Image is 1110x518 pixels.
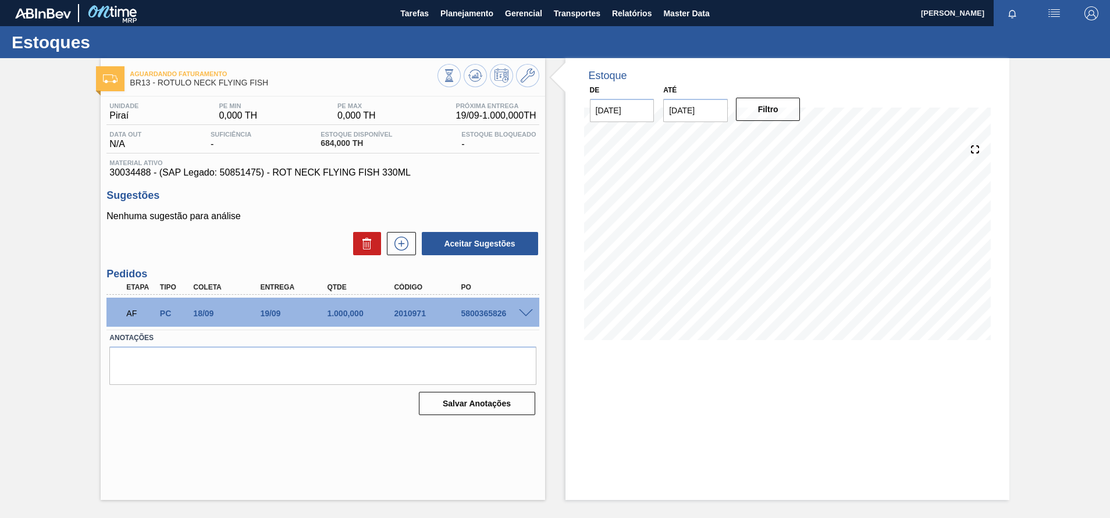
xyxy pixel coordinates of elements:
[321,139,392,148] span: 684,000 TH
[106,190,539,202] h3: Sugestões
[347,232,381,255] div: Excluir Sugestões
[458,283,533,291] div: PO
[663,6,709,20] span: Master Data
[589,70,627,82] div: Estoque
[15,8,71,19] img: TNhmsLtSVTkK8tSr43FrP2fwEKptu5GPRR3wAAAABJRU5ErkJggg==
[612,6,652,20] span: Relatórios
[130,70,437,77] span: Aguardando Faturamento
[126,309,155,318] p: AF
[109,167,536,178] span: 30034488 - (SAP Legado: 50851475) - ROT NECK FLYING FISH 330ML
[109,159,536,166] span: Material ativo
[337,102,376,109] span: PE MAX
[994,5,1031,22] button: Notificações
[12,35,218,49] h1: Estoques
[456,102,536,109] span: Próxima Entrega
[456,110,536,121] span: 19/09 - 1.000,000 TH
[736,98,801,121] button: Filtro
[208,131,254,149] div: -
[461,131,536,138] span: Estoque Bloqueado
[219,110,257,121] span: 0,000 TH
[130,78,437,87] span: BR13 - ROTULO NECK FLYING FISH
[381,232,416,255] div: Nova sugestão
[157,283,192,291] div: Tipo
[257,309,332,318] div: 19/09/2025
[337,110,376,121] span: 0,000 TH
[458,309,533,318] div: 5800365826
[663,99,728,122] input: dd/mm/yyyy
[516,64,539,87] button: Ir ao Master Data / Geral
[391,309,466,318] div: 2010971
[109,330,536,346] label: Anotações
[419,392,535,415] button: Salvar Anotações
[211,131,251,138] span: Suficiência
[391,283,466,291] div: Código
[123,283,158,291] div: Etapa
[106,131,144,149] div: N/A
[109,110,138,121] span: Piraí
[505,6,542,20] span: Gerencial
[109,102,138,109] span: Unidade
[400,6,429,20] span: Tarefas
[103,74,118,83] img: Ícone
[123,301,158,326] div: Aguardando Faturamento
[663,86,677,94] label: Até
[554,6,600,20] span: Transportes
[219,102,257,109] span: PE MIN
[490,64,513,87] button: Programar Estoque
[440,6,493,20] span: Planejamento
[257,283,332,291] div: Entrega
[437,64,461,87] button: Visão Geral dos Estoques
[590,99,654,122] input: dd/mm/yyyy
[458,131,539,149] div: -
[464,64,487,87] button: Atualizar Gráfico
[1047,6,1061,20] img: userActions
[416,231,539,256] div: Aceitar Sugestões
[190,309,265,318] div: 18/09/2025
[190,283,265,291] div: Coleta
[324,309,399,318] div: 1.000,000
[106,268,539,280] h3: Pedidos
[109,131,141,138] span: Data out
[324,283,399,291] div: Qtde
[1084,6,1098,20] img: Logout
[590,86,600,94] label: De
[157,309,192,318] div: Pedido de Compra
[106,211,539,222] p: Nenhuma sugestão para análise
[321,131,392,138] span: Estoque Disponível
[422,232,538,255] button: Aceitar Sugestões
